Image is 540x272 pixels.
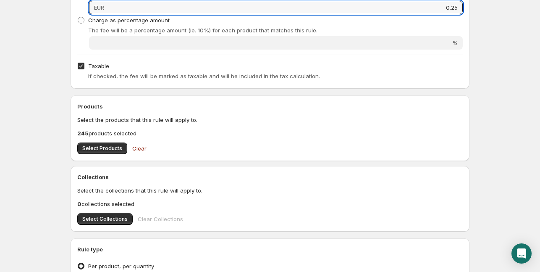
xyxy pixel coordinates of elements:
button: Select Collections [77,213,133,225]
span: % [452,40,458,46]
b: 0 [77,201,81,207]
p: collections selected [77,200,463,208]
span: If checked, the fee will be marked as taxable and will be included in the tax calculation. [88,73,320,79]
span: Clear [132,144,147,153]
h2: Products [77,102,463,111]
button: Select Products [77,143,127,154]
b: 245 [77,130,89,137]
button: Clear [127,140,152,157]
p: products selected [77,129,463,137]
span: EUR [94,4,104,11]
span: Per product, per quantity [88,263,154,269]
div: Open Intercom Messenger [511,243,532,264]
span: Taxable [88,63,109,69]
span: Charge as percentage amount [88,17,170,24]
p: The fee will be a percentage amount (ie. 10%) for each product that matches this rule. [88,26,463,34]
h2: Collections [77,173,463,181]
span: Select Collections [82,216,128,222]
span: Select Products [82,145,122,152]
h2: Rule type [77,245,463,254]
p: Select the collections that this rule will apply to. [77,186,463,195]
p: Select the products that this rule will apply to. [77,116,463,124]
